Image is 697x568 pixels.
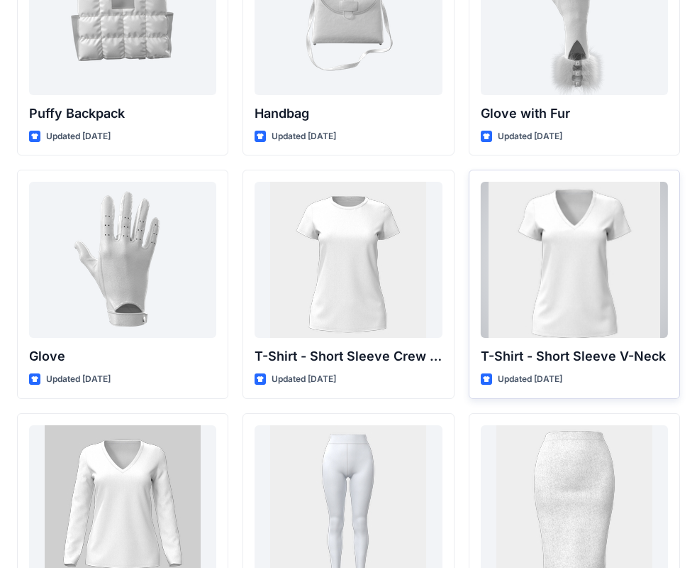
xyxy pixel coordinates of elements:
p: Updated [DATE] [498,372,562,387]
p: Updated [DATE] [272,372,336,387]
p: Handbag [255,104,442,124]
a: Glove [29,182,216,338]
p: Updated [DATE] [272,129,336,144]
p: T-Shirt - Short Sleeve Crew Neck [255,346,442,366]
p: Updated [DATE] [498,129,562,144]
p: Puffy Backpack [29,104,216,124]
p: Glove [29,346,216,366]
p: Updated [DATE] [46,129,111,144]
p: T-Shirt - Short Sleeve V-Neck [481,346,668,366]
p: Updated [DATE] [46,372,111,387]
a: T-Shirt - Short Sleeve Crew Neck [255,182,442,338]
a: T-Shirt - Short Sleeve V-Neck [481,182,668,338]
p: Glove with Fur [481,104,668,124]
